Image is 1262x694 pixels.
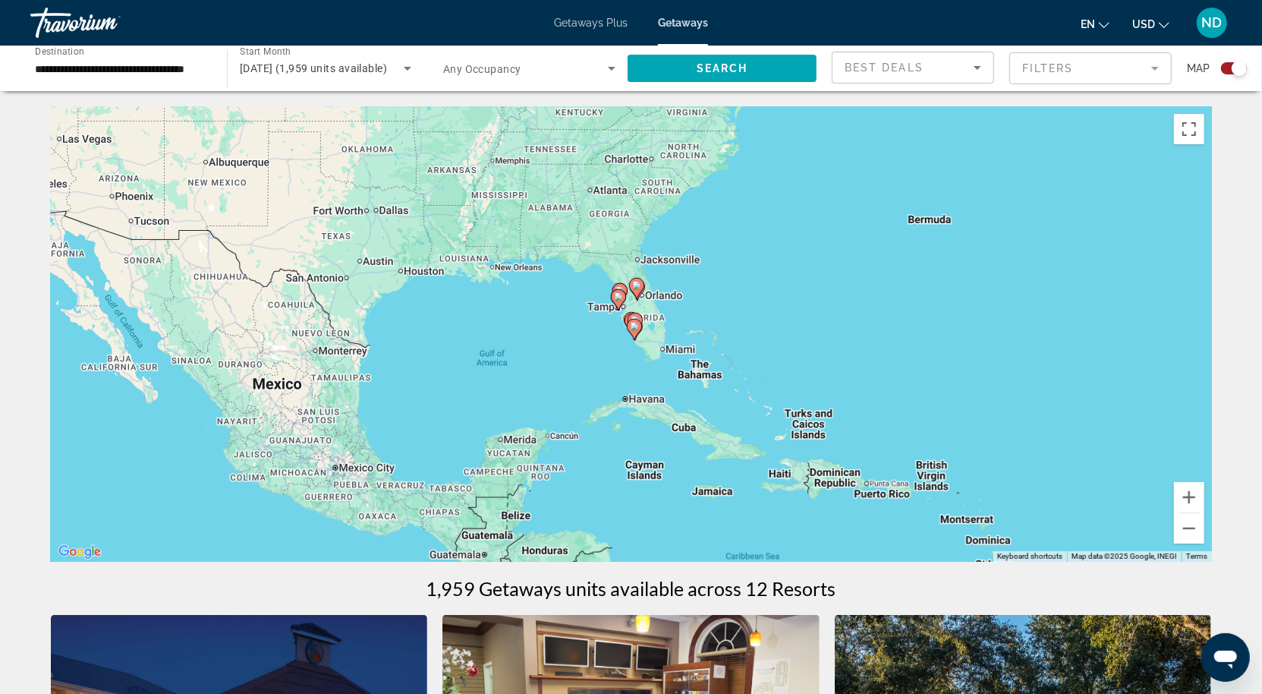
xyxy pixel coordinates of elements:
button: Change currency [1132,13,1169,35]
span: Best Deals [845,62,924,74]
button: Filter [1009,52,1172,85]
span: Map [1187,58,1210,79]
span: Map data ©2025 Google, INEGI [1072,552,1177,560]
a: Terms (opens in new tab) [1186,552,1207,560]
button: User Menu [1192,7,1232,39]
a: Getaways Plus [554,17,628,29]
span: en [1081,18,1095,30]
iframe: Button to launch messaging window [1201,633,1250,682]
button: Search [628,55,817,82]
span: Destination [35,46,84,57]
span: [DATE] (1,959 units available) [240,62,387,74]
a: Travorium [30,3,182,43]
button: Change language [1081,13,1109,35]
span: USD [1132,18,1155,30]
img: Google [55,542,105,562]
span: Search [697,62,748,74]
button: Zoom out [1174,513,1204,544]
span: ND [1202,15,1223,30]
span: Any Occupancy [443,63,521,75]
button: Zoom in [1174,482,1204,513]
a: Open this area in Google Maps (opens a new window) [55,542,105,562]
mat-select: Sort by [845,58,981,77]
span: Start Month [240,47,291,58]
button: Keyboard shortcuts [997,551,1062,562]
button: Toggle fullscreen view [1174,114,1204,144]
a: Getaways [658,17,708,29]
h1: 1,959 Getaways units available across 12 Resorts [426,577,836,600]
